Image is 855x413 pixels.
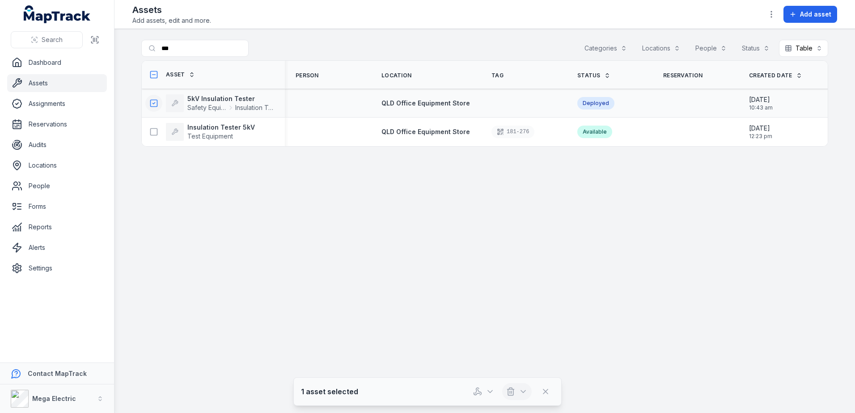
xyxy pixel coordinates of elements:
[11,31,83,48] button: Search
[235,103,274,112] span: Insulation Tester
[577,126,612,138] div: Available
[166,123,255,141] a: Insulation Tester 5kVTest Equipment
[166,71,195,78] a: Asset
[187,132,233,140] span: Test Equipment
[749,104,773,111] span: 10:43 am
[749,124,772,140] time: 16/07/2025, 12:23:01 pm
[7,218,107,236] a: Reports
[579,40,633,57] button: Categories
[663,72,703,79] span: Reservation
[24,5,91,23] a: MapTrack
[187,94,274,103] strong: 5kV Insulation Tester
[166,71,185,78] span: Asset
[491,72,504,79] span: Tag
[779,40,828,57] button: Table
[42,35,63,44] span: Search
[381,72,411,79] span: Location
[749,95,773,111] time: 29/08/2025, 10:43:42 am
[749,72,802,79] a: Created Date
[132,16,211,25] span: Add assets, edit and more.
[7,259,107,277] a: Settings
[577,97,614,110] div: Deployed
[749,72,792,79] span: Created Date
[577,72,610,79] a: Status
[7,239,107,257] a: Alerts
[7,54,107,72] a: Dashboard
[800,10,831,19] span: Add asset
[736,40,775,57] button: Status
[296,72,319,79] span: Person
[187,123,255,132] strong: Insulation Tester 5kV
[491,126,534,138] div: 181-276
[166,94,274,112] a: 5kV Insulation TesterSafety EquipmentInsulation Tester
[28,370,87,377] strong: Contact MapTrack
[7,115,107,133] a: Reservations
[783,6,837,23] button: Add asset
[7,95,107,113] a: Assignments
[690,40,732,57] button: People
[32,395,76,402] strong: Mega Electric
[636,40,686,57] button: Locations
[7,156,107,174] a: Locations
[187,103,226,112] span: Safety Equipment
[7,74,107,92] a: Assets
[132,4,211,16] h2: Assets
[7,136,107,154] a: Audits
[7,177,107,195] a: People
[749,133,772,140] span: 12:23 pm
[381,99,470,108] a: QLD Office Equipment Store
[7,198,107,215] a: Forms
[381,127,470,136] a: QLD Office Equipment Store
[749,124,772,133] span: [DATE]
[749,95,773,104] span: [DATE]
[381,99,470,107] span: QLD Office Equipment Store
[577,72,601,79] span: Status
